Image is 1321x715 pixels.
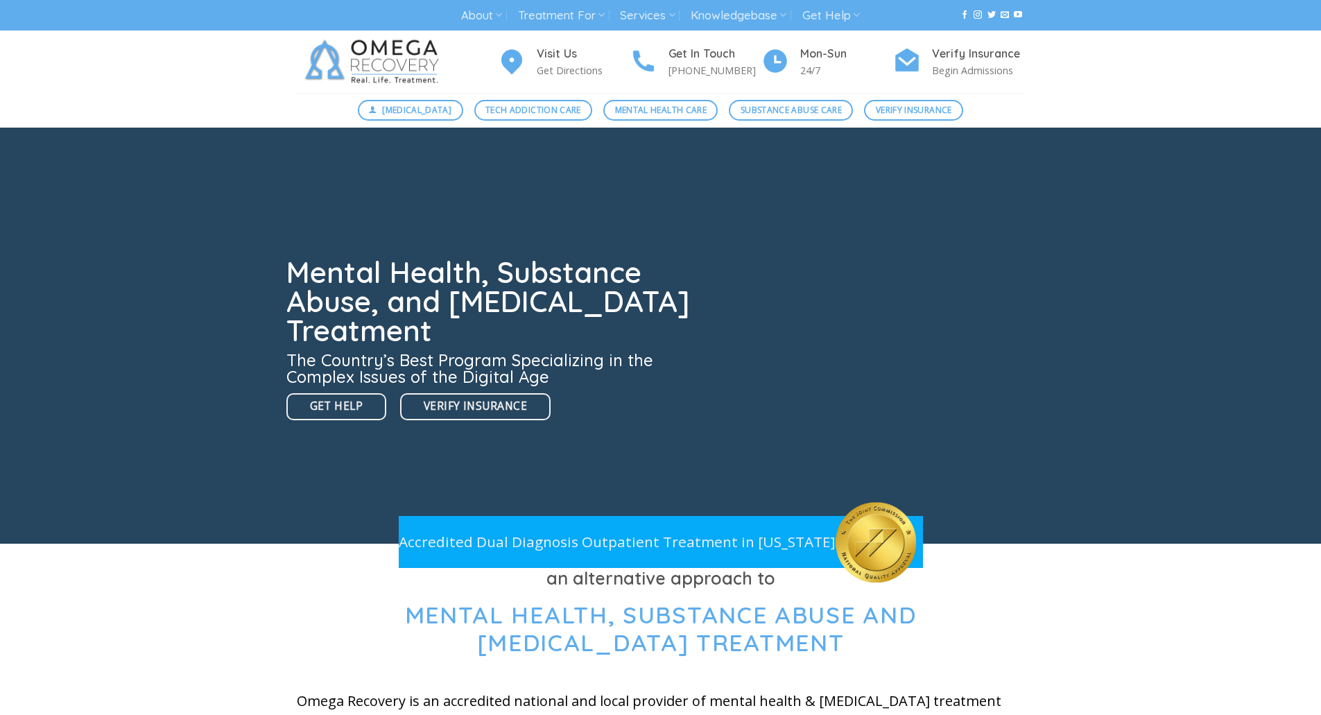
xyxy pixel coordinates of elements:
[405,600,917,658] span: Mental Health, Substance Abuse and [MEDICAL_DATA] Treatment
[518,3,605,28] a: Treatment For
[630,45,761,79] a: Get In Touch [PHONE_NUMBER]
[424,397,527,415] span: Verify Insurance
[286,393,387,420] a: Get Help
[400,393,551,420] a: Verify Insurance
[893,45,1025,79] a: Verify Insurance Begin Admissions
[498,45,630,79] a: Visit Us Get Directions
[876,103,952,117] span: Verify Insurance
[668,62,761,78] p: [PHONE_NUMBER]
[537,62,630,78] p: Get Directions
[297,565,1025,592] h3: an alternative approach to
[974,10,982,20] a: Follow on Instagram
[987,10,996,20] a: Follow on Twitter
[864,100,963,121] a: Verify Insurance
[800,45,893,63] h4: Mon-Sun
[603,100,718,121] a: Mental Health Care
[615,103,707,117] span: Mental Health Care
[286,352,698,385] h3: The Country’s Best Program Specializing in the Complex Issues of the Digital Age
[691,3,786,28] a: Knowledgebase
[474,100,593,121] a: Tech Addiction Care
[297,31,453,93] img: Omega Recovery
[358,100,463,121] a: [MEDICAL_DATA]
[537,45,630,63] h4: Visit Us
[382,103,451,117] span: [MEDICAL_DATA]
[800,62,893,78] p: 24/7
[310,397,363,415] span: Get Help
[802,3,860,28] a: Get Help
[399,531,836,553] p: Accredited Dual Diagnosis Outpatient Treatment in [US_STATE]
[932,62,1025,78] p: Begin Admissions
[286,258,698,345] h1: Mental Health, Substance Abuse, and [MEDICAL_DATA] Treatment
[960,10,969,20] a: Follow on Facebook
[1014,10,1022,20] a: Follow on YouTube
[729,100,853,121] a: Substance Abuse Care
[620,3,675,28] a: Services
[668,45,761,63] h4: Get In Touch
[1001,10,1009,20] a: Send us an email
[461,3,502,28] a: About
[741,103,842,117] span: Substance Abuse Care
[485,103,581,117] span: Tech Addiction Care
[932,45,1025,63] h4: Verify Insurance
